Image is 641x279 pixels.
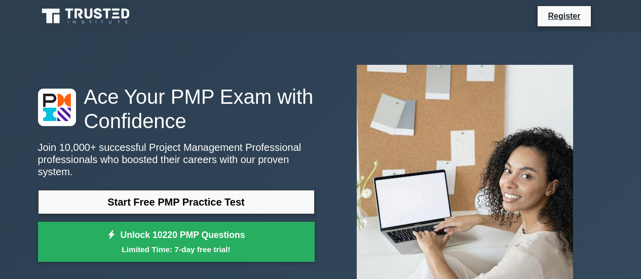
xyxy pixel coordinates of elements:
a: Unlock 10220 PMP QuestionsLimited Time: 7-day free trial! [38,222,315,262]
a: Register [542,10,586,22]
h1: Ace Your PMP Exam with Confidence [38,85,315,133]
small: Limited Time: 7-day free trial! [51,244,302,255]
a: Start Free PMP Practice Test [38,190,315,214]
p: Join 10,000+ successful Project Management Professional professionals who boosted their careers w... [38,141,315,178]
